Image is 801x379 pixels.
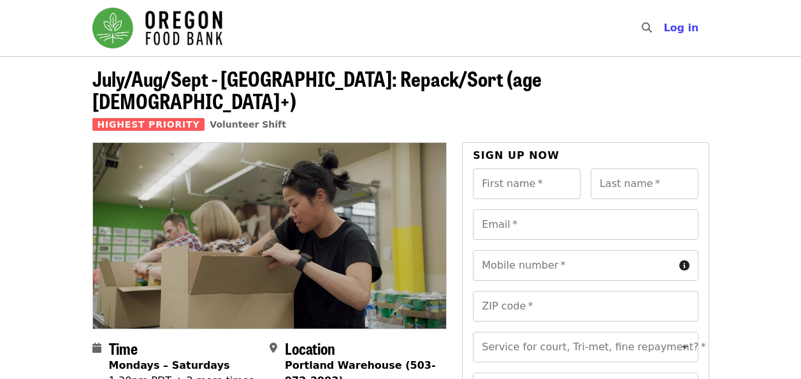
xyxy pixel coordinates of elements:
[473,250,674,281] input: Mobile number
[92,342,101,354] i: calendar icon
[473,149,559,161] span: Sign up now
[92,8,222,48] img: Oregon Food Bank - Home
[270,342,277,354] i: map-marker-alt icon
[679,260,689,272] i: circle-info icon
[93,143,447,328] img: July/Aug/Sept - Portland: Repack/Sort (age 8+) organized by Oregon Food Bank
[642,22,652,34] i: search icon
[473,209,698,240] input: Email
[473,291,698,322] input: ZIP code
[653,15,709,41] button: Log in
[109,359,230,371] strong: Mondays – Saturdays
[109,337,138,359] span: Time
[92,63,542,115] span: July/Aug/Sept - [GEOGRAPHIC_DATA]: Repack/Sort (age [DEMOGRAPHIC_DATA]+)
[676,338,694,356] button: Open
[663,22,698,34] span: Log in
[285,337,335,359] span: Location
[473,168,581,199] input: First name
[92,118,205,131] span: Highest Priority
[591,168,698,199] input: Last name
[660,13,670,43] input: Search
[210,119,286,130] a: Volunteer Shift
